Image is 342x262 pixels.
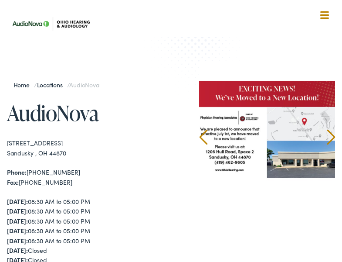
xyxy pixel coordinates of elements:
[7,138,171,158] div: [STREET_ADDRESS] Sandusky , OH 44870
[7,226,28,235] strong: [DATE]:
[14,80,34,89] a: Home
[289,205,315,231] a: 3
[7,178,19,186] strong: Fax:
[7,101,171,124] h1: AudioNova
[7,246,28,255] strong: [DATE]:
[14,80,99,89] span: / /
[219,205,245,231] a: 1
[14,35,335,62] a: What We Offer
[199,129,207,145] a: Prev
[7,207,28,215] strong: [DATE]:
[7,168,27,176] strong: Phone:
[254,205,280,231] a: 2
[7,236,28,245] strong: [DATE]:
[327,129,335,145] a: Next
[7,167,171,187] div: [PHONE_NUMBER] [PHONE_NUMBER]
[7,217,28,225] strong: [DATE]:
[7,197,28,206] strong: [DATE]:
[37,80,67,89] a: Locations
[69,80,99,89] span: AudioNova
